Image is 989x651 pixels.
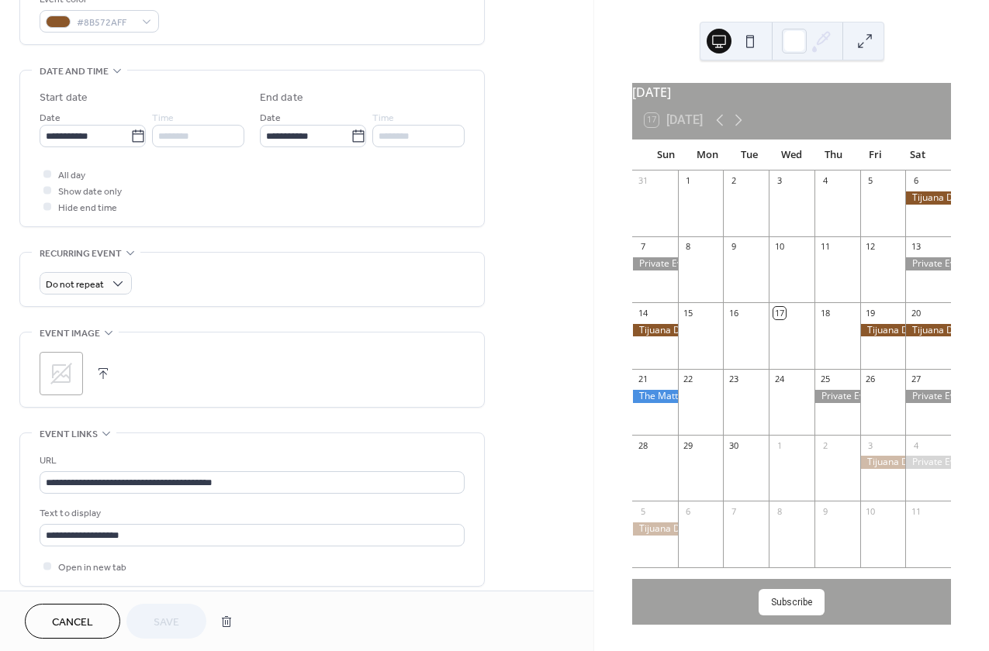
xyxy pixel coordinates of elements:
[683,241,694,253] div: 8
[40,352,83,395] div: ;
[637,241,648,253] div: 7
[819,374,831,385] div: 25
[865,374,877,385] div: 26
[260,90,303,106] div: End date
[40,90,88,106] div: Start date
[632,257,678,270] div: Private Event
[632,324,678,337] div: Tijuana Dogs - Newport Beach
[25,604,120,639] button: Cancel
[910,307,922,319] div: 20
[40,453,462,469] div: URL
[728,505,739,517] div: 7
[372,110,394,126] span: Time
[773,505,785,517] div: 8
[773,307,785,319] div: 17
[40,110,61,126] span: Date
[40,246,122,262] span: Recurring event
[910,374,922,385] div: 27
[686,139,728,170] div: Mon
[773,175,785,187] div: 3
[819,175,831,187] div: 4
[905,390,951,403] div: Private Event
[728,374,739,385] div: 23
[728,241,739,253] div: 9
[632,390,678,403] div: The Matt Mauser Big Band - Anaheim, CA
[905,456,951,469] div: Private Event
[773,374,785,385] div: 24
[865,175,877,187] div: 5
[40,325,100,342] span: Event image
[759,589,825,615] button: Subscribe
[865,241,877,253] div: 12
[819,439,831,451] div: 2
[728,307,739,319] div: 16
[40,64,109,80] span: Date and time
[52,615,93,631] span: Cancel
[910,439,922,451] div: 4
[773,439,785,451] div: 1
[40,426,98,443] span: Event links
[632,83,951,102] div: [DATE]
[683,175,694,187] div: 1
[814,390,860,403] div: Private Event
[897,139,939,170] div: Sat
[683,439,694,451] div: 29
[860,324,906,337] div: Tijuana Dogs - Anaheim, CA
[637,505,648,517] div: 5
[260,110,281,126] span: Date
[645,139,686,170] div: Sun
[632,522,678,536] div: Tijuana Dogs - Huntington Beach
[773,241,785,253] div: 10
[683,505,694,517] div: 6
[683,374,694,385] div: 22
[910,505,922,517] div: 11
[77,15,134,31] span: #8B572AFF
[855,139,897,170] div: Fri
[865,505,877,517] div: 10
[58,184,122,200] span: Show date only
[637,374,648,385] div: 21
[813,139,855,170] div: Thu
[910,175,922,187] div: 6
[728,439,739,451] div: 30
[728,175,739,187] div: 2
[905,191,951,205] div: Tijuana Dogs - Santa Ana, CA
[40,505,462,522] div: Text to display
[46,276,104,294] span: Do not repeat
[637,439,648,451] div: 28
[58,200,117,216] span: Hide end time
[860,456,906,469] div: Tijuana Dogs - Rancho Santa Margarita
[58,560,126,576] span: Open in new tab
[819,505,831,517] div: 9
[770,139,812,170] div: Wed
[637,175,648,187] div: 31
[905,324,951,337] div: Tijuana Dogs - Hangar 24 Orange County
[637,307,648,319] div: 14
[910,241,922,253] div: 13
[152,110,174,126] span: Time
[683,307,694,319] div: 15
[865,439,877,451] div: 3
[905,257,951,270] div: Private Event
[819,241,831,253] div: 11
[819,307,831,319] div: 18
[58,167,85,184] span: All day
[865,307,877,319] div: 19
[728,139,770,170] div: Tue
